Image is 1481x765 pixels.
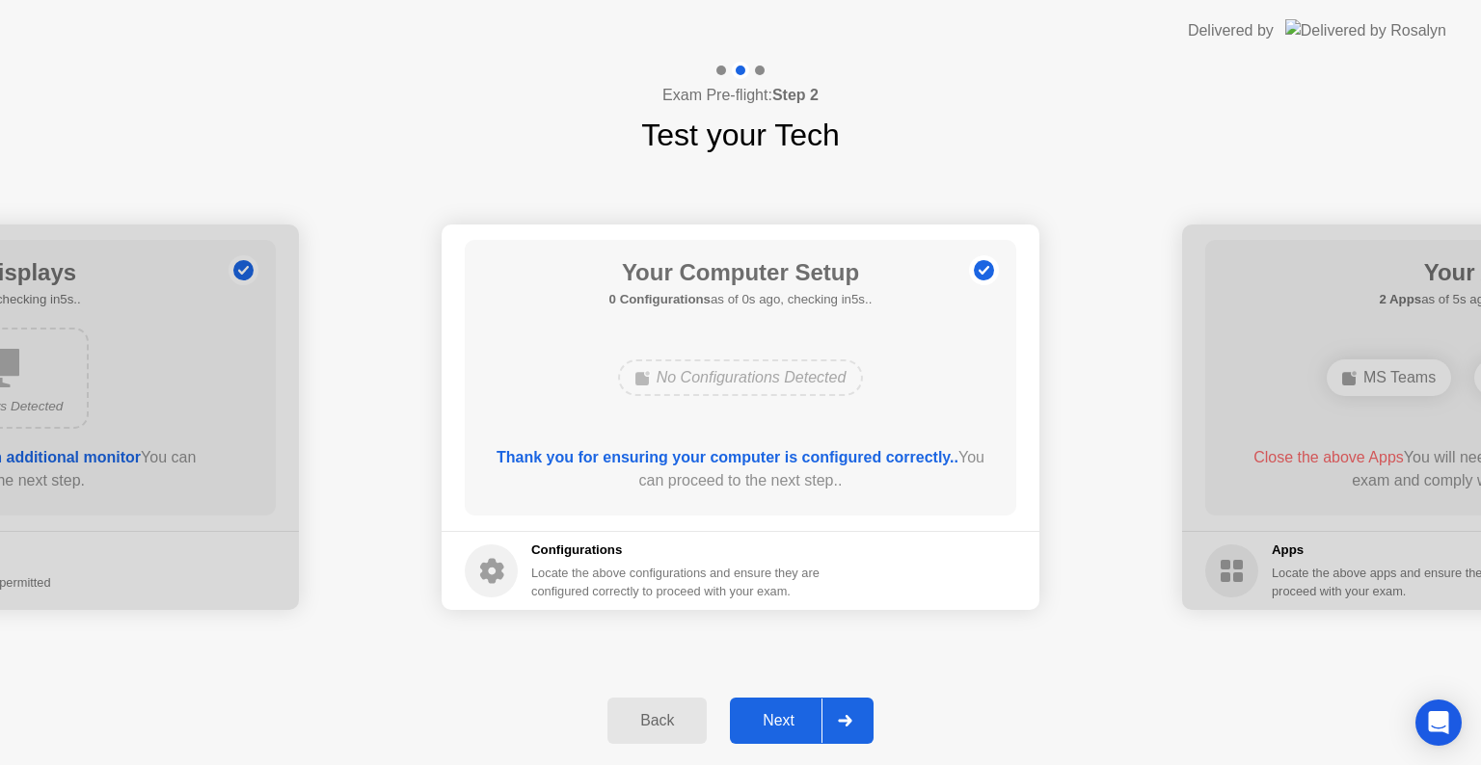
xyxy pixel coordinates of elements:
div: Back [613,712,701,729]
button: Next [730,698,874,744]
h1: Your Computer Setup [609,255,873,290]
button: Back [607,698,707,744]
b: Step 2 [772,87,819,103]
div: Open Intercom Messenger [1415,699,1462,746]
h4: Exam Pre-flight: [662,84,819,107]
h1: Test your Tech [641,112,840,158]
div: Delivered by [1188,19,1274,42]
h5: Configurations [531,541,823,560]
b: 0 Configurations [609,292,711,306]
b: Thank you for ensuring your computer is configured correctly.. [497,449,958,465]
div: No Configurations Detected [618,359,864,396]
div: Locate the above configurations and ensure they are configured correctly to proceed with your exam. [531,564,823,600]
img: Delivered by Rosalyn [1285,19,1446,41]
div: Next [736,712,821,729]
div: You can proceed to the next step.. [493,446,989,492]
h5: as of 0s ago, checking in5s.. [609,290,873,309]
